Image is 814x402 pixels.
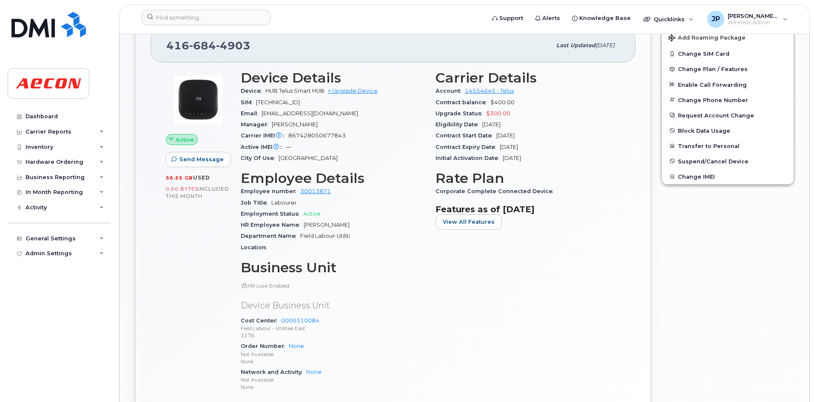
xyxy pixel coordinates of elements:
a: 14554645 - Telus [465,88,514,94]
span: Device [241,88,265,94]
span: City Of Use [241,155,279,161]
span: Change Plan / Features [678,66,748,72]
h3: Rate Plan [435,171,620,186]
span: Active IMEI [241,144,286,150]
span: Job Title [241,200,271,206]
button: Change IMEI [662,169,794,184]
span: Contract Expiry Date [435,144,500,150]
button: Block Data Usage [662,123,794,138]
p: HR Lock Enabled [241,282,425,289]
span: — [286,144,291,150]
span: 0.00 Bytes [166,186,198,192]
span: Suspend/Cancel Device [678,158,749,164]
span: 4903 [216,39,250,52]
span: [DATE] [496,132,515,139]
a: 0000310084 [281,317,319,324]
span: [DATE] [503,155,521,161]
span: Initial Activation Date [435,155,503,161]
span: Send Message [179,155,224,163]
span: HR Employee Name [241,222,304,228]
span: Quicklinks [654,16,685,23]
button: View All Features [435,214,502,230]
span: Employee number [241,188,300,194]
span: [DATE] [500,144,518,150]
span: Active [176,136,194,144]
button: Enable Call Forwarding [662,77,794,92]
a: Support [486,10,529,27]
span: Department Name [241,233,300,239]
span: 416 [166,39,250,52]
p: Not Available [241,376,425,383]
p: Not Available [241,351,425,358]
span: [DATE] [482,121,501,128]
a: 30013871 [300,188,331,194]
h3: Features as of [DATE] [435,204,620,214]
span: Add Roaming Package [669,34,746,43]
span: [EMAIL_ADDRESS][DOMAIN_NAME] [262,110,358,117]
span: Account [435,88,465,94]
p: Field Labour - Utilities East [241,325,425,332]
span: Labourer [271,200,297,206]
span: View All Features [443,218,495,226]
a: None [306,369,322,375]
span: Network and Activity [241,369,306,375]
p: 1176 [241,332,425,339]
span: 684 [189,39,216,52]
button: Suspend/Cancel Device [662,154,794,169]
span: [PERSON_NAME] [304,222,350,228]
div: Quicklinks [638,11,700,28]
button: Add Roaming Package [662,29,794,46]
a: Knowledge Base [566,10,637,27]
span: Employment Status [241,211,303,217]
span: Order Number [241,343,289,349]
button: Change Plan / Features [662,61,794,77]
button: Change Phone Number [662,92,794,108]
span: Carrier IMEI [241,132,288,139]
span: Contract Start Date [435,132,496,139]
span: Knowledge Base [579,14,631,23]
span: Cost Center [241,317,281,324]
button: Change SIM Card [662,46,794,61]
span: Eligibility Date [435,121,482,128]
h3: Employee Details [241,171,425,186]
span: SIM [241,99,256,105]
p: None [241,358,425,365]
span: Upgrade Status [435,110,486,117]
p: Device Business Unit [241,299,425,312]
span: Enable Call Forwarding [678,81,747,88]
span: [TECHNICAL_ID] [256,99,300,105]
span: Active [303,211,321,217]
span: $300.00 [486,110,510,117]
div: Jaimini Punjabi [701,11,794,28]
span: [GEOGRAPHIC_DATA] [279,155,338,161]
a: + Upgrade Device [328,88,378,94]
button: Transfer to Personal [662,138,794,154]
span: 867428050677843 [288,132,346,139]
span: Corporate Complete Connected Device [435,188,557,194]
span: JP [712,14,720,24]
span: $400.00 [490,99,515,105]
span: [PERSON_NAME] Punjabi [728,12,779,19]
button: Request Account Change [662,108,794,123]
span: Email [241,110,262,117]
span: 56.55 GB [166,175,193,181]
span: Alerts [542,14,560,23]
img: image20231002-3703462-mooqad.jpeg [173,74,224,125]
span: Manager [241,121,272,128]
input: Find something... [142,10,270,25]
span: Wireless Admin [728,19,779,26]
span: [DATE] [595,42,615,48]
span: [PERSON_NAME] [272,121,318,128]
a: Alerts [529,10,566,27]
span: Last updated [556,42,595,48]
span: Support [499,14,523,23]
h3: Device Details [241,70,425,86]
h3: Business Unit [241,260,425,275]
a: None [289,343,304,349]
p: None [241,383,425,391]
h3: Carrier Details [435,70,620,86]
span: Location [241,244,270,251]
span: used [193,174,210,181]
span: HUB Telus Smart HUB [265,88,324,94]
span: Field Labour-Utiliti [300,233,350,239]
